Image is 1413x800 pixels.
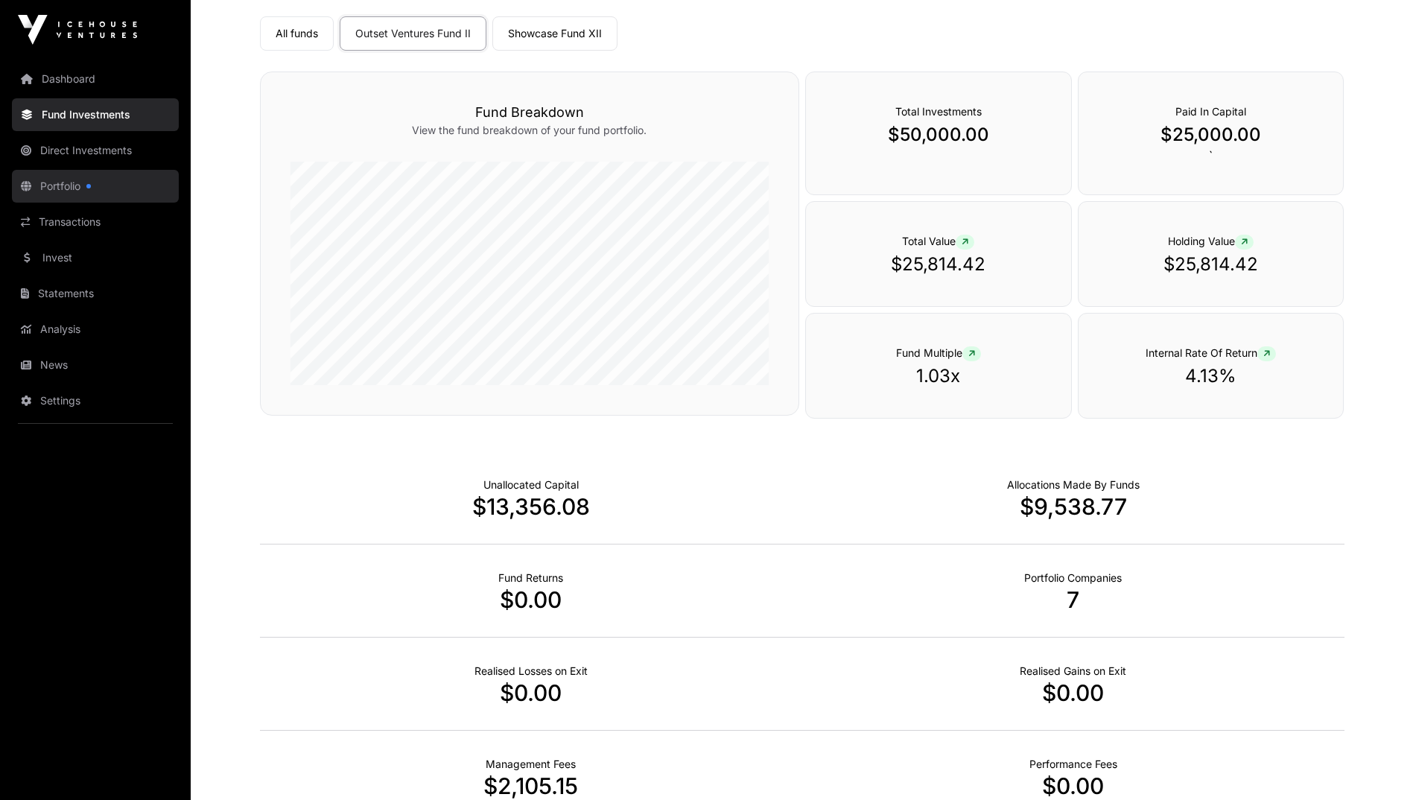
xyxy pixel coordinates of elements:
[260,772,802,799] p: $2,105.15
[1029,757,1117,772] p: Fund Performance Fees (Carry) incurred to date
[12,134,179,167] a: Direct Investments
[12,277,179,310] a: Statements
[1168,235,1254,247] span: Holding Value
[902,235,974,247] span: Total Value
[12,349,179,381] a: News
[18,15,137,45] img: Icehouse Ventures Logo
[260,493,802,520] p: $13,356.08
[1108,364,1314,388] p: 4.13%
[290,123,769,138] p: View the fund breakdown of your fund portfolio.
[802,679,1344,706] p: $0.00
[1175,105,1246,118] span: Paid In Capital
[12,384,179,417] a: Settings
[486,757,576,772] p: Fund Management Fees incurred to date
[1108,253,1314,276] p: $25,814.42
[260,586,802,613] p: $0.00
[492,16,617,51] a: Showcase Fund XII
[12,241,179,274] a: Invest
[1339,728,1413,800] iframe: Chat Widget
[896,346,981,359] span: Fund Multiple
[1108,123,1314,147] p: $25,000.00
[836,123,1041,147] p: $50,000.00
[836,364,1041,388] p: 1.03x
[498,571,563,585] p: Realised Returns from Funds
[12,98,179,131] a: Fund Investments
[802,586,1344,613] p: 7
[12,170,179,203] a: Portfolio
[12,313,179,346] a: Analysis
[1024,571,1122,585] p: Number of Companies Deployed Into
[1078,72,1344,195] div: `
[836,253,1041,276] p: $25,814.42
[474,664,588,679] p: Net Realised on Negative Exits
[802,772,1344,799] p: $0.00
[802,493,1344,520] p: $9,538.77
[895,105,982,118] span: Total Investments
[260,16,334,51] a: All funds
[260,679,802,706] p: $0.00
[340,16,486,51] a: Outset Ventures Fund II
[12,206,179,238] a: Transactions
[1146,346,1276,359] span: Internal Rate Of Return
[1020,664,1126,679] p: Net Realised on Positive Exits
[1007,477,1140,492] p: Capital Deployed Into Companies
[12,63,179,95] a: Dashboard
[483,477,579,492] p: Cash not yet allocated
[290,102,769,123] h3: Fund Breakdown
